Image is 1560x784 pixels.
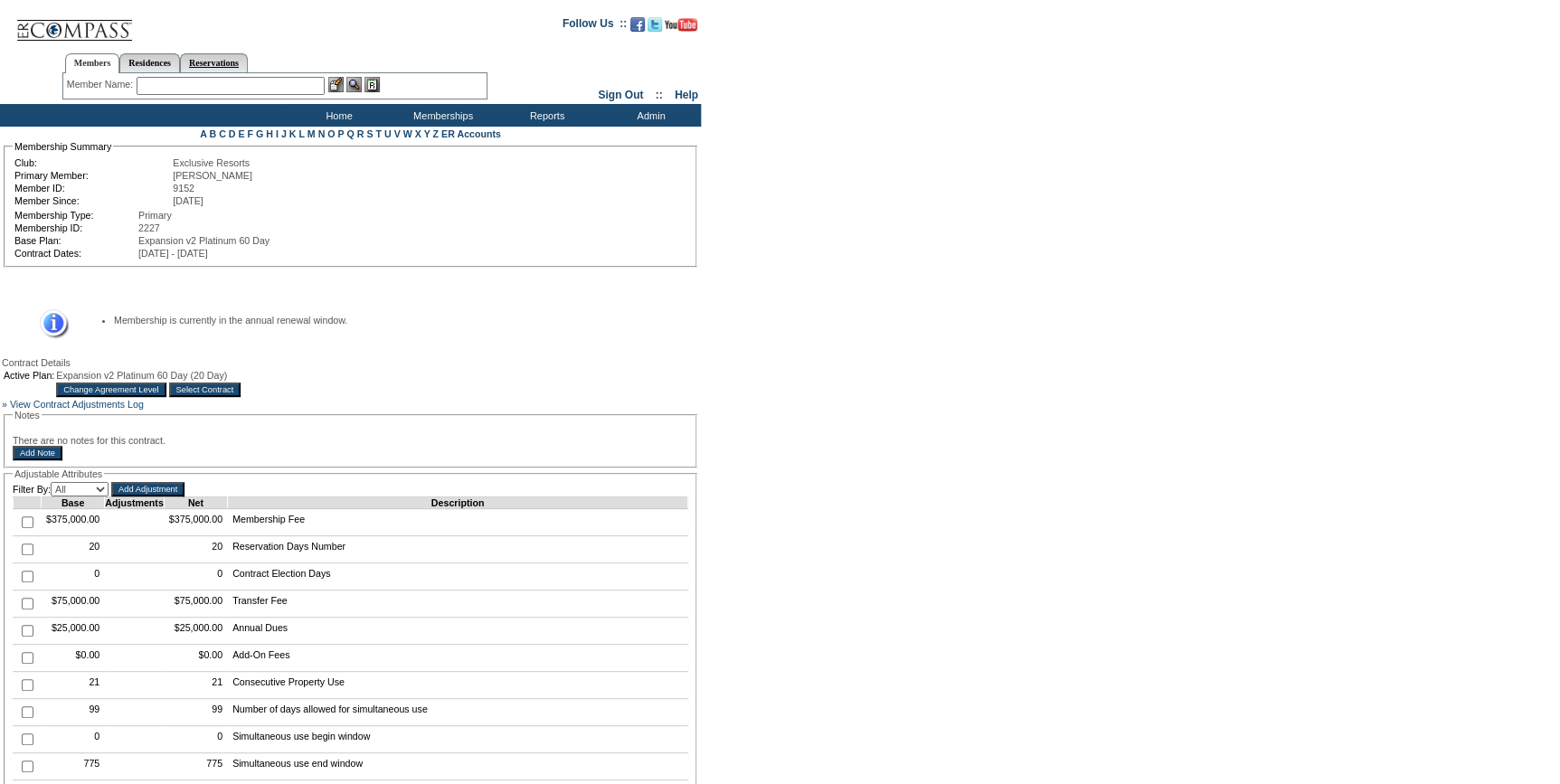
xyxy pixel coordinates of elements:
td: 20 [42,536,105,563]
td: Primary Member: [14,170,171,181]
td: Member ID: [14,183,171,194]
td: Membership Type: [14,210,137,221]
td: Simultaneous use end window [228,753,688,780]
a: Z [432,128,439,139]
img: Follow us on Twitter [648,17,662,32]
a: Reservations [180,53,248,72]
a: Q [346,128,354,139]
td: Reports [493,104,597,127]
td: Base Plan: [14,235,137,246]
td: 775 [164,753,227,780]
td: Admin [597,104,701,127]
a: N [318,128,326,139]
a: G [256,128,263,139]
a: V [394,128,401,139]
a: S [366,128,373,139]
input: Select Contract [169,383,241,397]
span: [DATE] [173,195,203,206]
span: There are no notes for this contract. [13,435,165,446]
img: Information Message [28,309,69,339]
span: :: [656,89,663,101]
a: C [219,128,226,139]
td: Filter By: [13,482,109,496]
a: A [200,128,206,139]
a: F [247,128,253,139]
a: B [209,128,216,139]
div: Member Name: [67,77,137,92]
td: Net [164,497,227,509]
td: Memberships [389,104,493,127]
a: Residences [119,53,180,72]
a: K [289,128,297,139]
td: Active Plan: [4,370,54,381]
a: W [403,128,412,139]
td: 0 [164,563,227,590]
a: Help [675,89,698,101]
a: Follow us on Twitter [648,23,662,33]
a: H [266,128,273,139]
td: Consecutive Property Use [228,672,688,699]
span: [PERSON_NAME] [173,170,252,181]
img: View [346,77,362,92]
a: Sign Out [598,89,643,101]
a: ER Accounts [441,128,501,139]
a: X [415,128,421,139]
input: Add Adjustment [111,482,184,496]
span: 9152 [173,183,194,194]
a: » View Contract Adjustments Log [2,399,144,410]
span: Expansion v2 Platinum 60 Day (20 Day) [56,370,227,381]
span: Expansion v2 Platinum 60 Day [138,235,269,246]
a: I [276,128,279,139]
div: Contract Details [2,357,699,368]
td: Base [42,497,105,509]
legend: Membership Summary [13,141,113,152]
td: 20 [164,536,227,563]
td: $375,000.00 [164,509,227,536]
legend: Notes [13,410,42,420]
img: Become our fan on Facebook [630,17,645,32]
td: $25,000.00 [42,618,105,645]
legend: Adjustable Attributes [13,468,104,479]
img: Subscribe to our YouTube Channel [665,18,697,32]
a: M [307,128,316,139]
td: Adjustments [105,497,165,509]
span: 2227 [138,222,160,233]
td: Follow Us :: [563,15,627,37]
td: 0 [42,563,105,590]
td: 21 [164,672,227,699]
a: T [375,128,382,139]
a: L [298,128,304,139]
img: Compass Home [15,5,133,42]
td: $25,000.00 [164,618,227,645]
td: $75,000.00 [164,590,227,618]
input: Change Agreement Level [56,383,165,397]
a: E [238,128,244,139]
td: Annual Dues [228,618,688,645]
a: Y [424,128,430,139]
a: J [281,128,287,139]
a: Become our fan on Facebook [630,23,645,33]
a: U [384,128,392,139]
td: 0 [164,726,227,753]
li: Membership is currently in the annual renewal window. [114,315,670,326]
span: Primary [138,210,172,221]
td: $0.00 [42,645,105,672]
td: 775 [42,753,105,780]
td: Number of days allowed for simultaneous use [228,699,688,726]
td: Contract Dates: [14,248,137,259]
td: $75,000.00 [42,590,105,618]
span: Exclusive Resorts [173,157,250,168]
a: Subscribe to our YouTube Channel [665,23,697,33]
td: Home [285,104,389,127]
td: Membership ID: [14,222,137,233]
td: Member Since: [14,195,171,206]
td: $375,000.00 [42,509,105,536]
img: b_edit.gif [328,77,344,92]
input: Add Note [13,446,62,460]
span: [DATE] - [DATE] [138,248,208,259]
a: P [338,128,345,139]
td: 99 [164,699,227,726]
td: Add-On Fees [228,645,688,672]
td: 21 [42,672,105,699]
a: R [357,128,364,139]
